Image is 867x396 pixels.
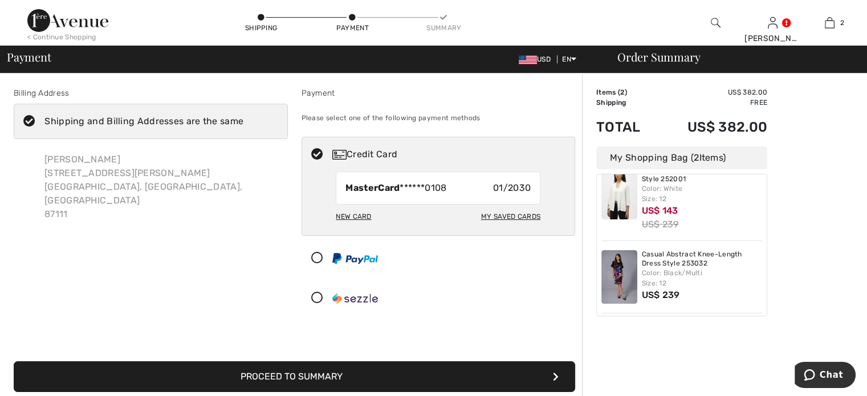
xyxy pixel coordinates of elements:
strong: MasterCard [345,182,400,193]
div: Shipping [244,23,278,33]
img: US Dollar [519,55,537,64]
div: My Saved Cards [481,207,540,226]
img: search the website [711,16,721,30]
img: Sezzle [332,293,378,304]
span: EN [562,55,576,63]
a: Sign In [768,17,778,28]
a: 2 [801,16,857,30]
td: Items ( ) [596,87,657,97]
td: Free [657,97,767,108]
img: My Bag [825,16,835,30]
a: Open Front Relaxed Fit Style 252001 [642,166,763,183]
td: Total [596,108,657,146]
div: Shipping and Billing Addresses are the same [44,115,243,128]
div: Credit Card [332,148,567,161]
div: Payment [335,23,369,33]
div: Order Summary [604,51,860,63]
span: 2 [694,152,699,163]
span: US$ 143 [642,205,678,216]
div: My Shopping Bag ( Items) [596,146,767,169]
img: Open Front Relaxed Fit Style 252001 [601,166,637,219]
img: 1ère Avenue [27,9,108,32]
span: 2 [840,18,844,28]
div: Billing Address [14,87,288,99]
span: US$ 239 [642,289,680,300]
div: Color: White Size: 12 [642,183,763,204]
span: USD [519,55,555,63]
div: Summary [426,23,461,33]
s: US$ 239 [642,219,679,230]
td: Shipping [596,97,657,108]
img: My Info [768,16,778,30]
span: 2 [620,88,624,96]
div: [PERSON_NAME] [744,32,800,44]
div: Please select one of the following payment methods [302,104,576,132]
img: Casual Abstract Knee-Length Dress Style 253032 [601,250,637,304]
div: < Continue Shopping [27,32,96,42]
a: Casual Abstract Knee-Length Dress Style 253032 [642,250,763,268]
div: New Card [336,207,371,226]
td: US$ 382.00 [657,108,767,146]
div: [PERSON_NAME] [STREET_ADDRESS][PERSON_NAME] [GEOGRAPHIC_DATA], [GEOGRAPHIC_DATA], [GEOGRAPHIC_DAT... [35,144,288,230]
img: PayPal [332,253,378,264]
button: Proceed to Summary [14,361,575,392]
img: Credit Card [332,150,347,160]
iframe: Opens a widget where you can chat to one of our agents [795,362,856,390]
span: Payment [7,51,51,63]
span: 01/2030 [493,181,531,195]
div: Color: Black/Multi Size: 12 [642,268,763,288]
td: US$ 382.00 [657,87,767,97]
div: Payment [302,87,576,99]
